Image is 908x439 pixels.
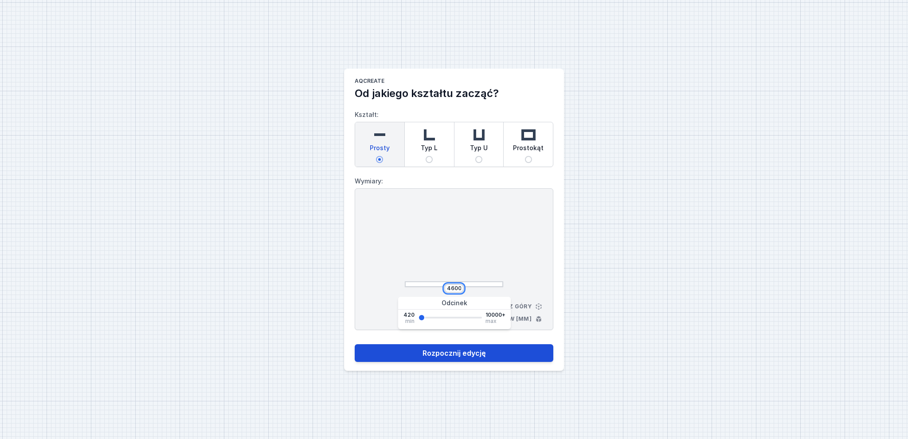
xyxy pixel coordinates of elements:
[355,78,553,86] h1: AQcreate
[520,126,537,144] img: rectangle.svg
[355,108,553,167] label: Kształt:
[355,344,553,362] button: Rozpocznij edycję
[447,285,461,292] input: Wymiar [mm]
[470,126,488,144] img: u-shaped.svg
[525,156,532,163] input: Prostokąt
[426,156,433,163] input: Typ L
[485,319,497,324] span: max
[355,174,553,188] label: Wymiary:
[421,144,438,156] span: Typ L
[485,311,505,319] span: 10000+
[403,311,415,319] span: 420
[470,144,488,156] span: Typ U
[370,144,390,156] span: Prosty
[513,144,544,156] span: Prostokąt
[405,319,415,324] span: min
[475,156,482,163] input: Typ U
[371,126,388,144] img: straight.svg
[398,297,511,310] div: Odcinek
[420,126,438,144] img: l-shaped.svg
[376,156,383,163] input: Prosty
[355,86,553,101] h2: Od jakiego kształtu zacząć?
